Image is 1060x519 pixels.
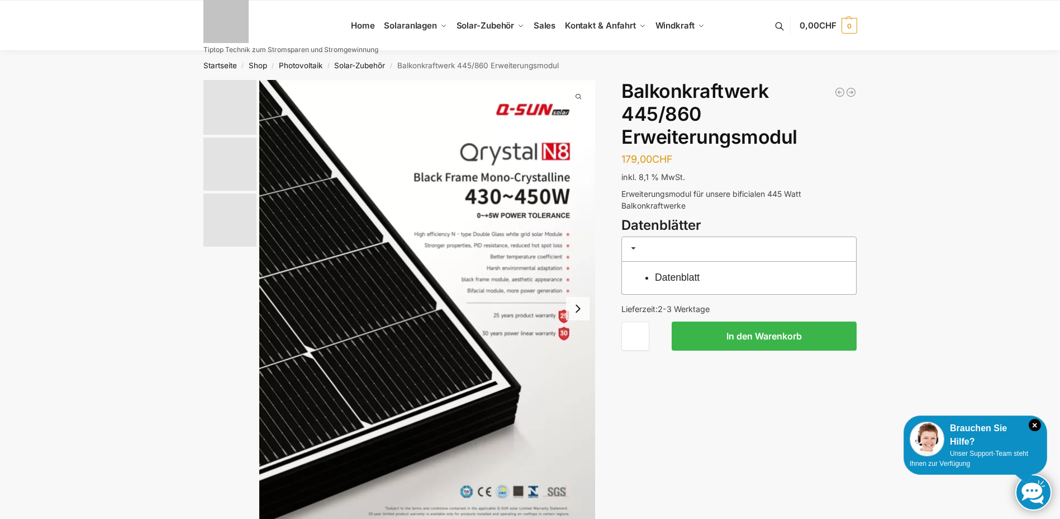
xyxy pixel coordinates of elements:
img: Customer service [910,422,944,456]
a: Startseite [203,61,237,70]
span: / [237,62,249,70]
nav: Breadcrumb [183,51,877,80]
span: Kontakt & Anfahrt [565,20,636,31]
a: Sales [529,1,560,51]
span: Solaranlagen [384,20,437,31]
span: 0 [842,18,857,34]
span: / [385,62,397,70]
span: 2-3 Werktage [658,304,710,314]
a: Shop [249,61,267,70]
p: Erweiterungsmodul für unsere bificialen 445 Watt Balkonkraftwerke [621,188,857,211]
span: CHF [819,20,836,31]
img: qrystal20n820qn-430-450hd-120black20frame (1)-bilder-0 [203,194,256,247]
p: Tiptop Technik zum Stromsparen und Stromgewinnung [203,46,378,53]
a: Solar-Zubehör [334,61,385,70]
span: Windkraft [655,20,695,31]
div: Brauchen Sie Hilfe? [910,422,1041,449]
a: Datenblatt [655,272,700,283]
span: / [322,62,334,70]
h3: Datenblätter [621,216,857,235]
span: CHF [652,153,673,165]
a: Windkraft [650,1,709,51]
span: Solar-Zubehör [457,20,515,31]
button: Next slide [566,297,590,320]
h1: Balkonkraftwerk 445/860 Erweiterungsmodul [621,80,857,148]
img: 13_3 [203,138,256,191]
span: Sales [534,20,556,31]
a: 890/600 Watt bificiales Balkonkraftwerk mit 1 kWh smarten Speicher [845,87,857,98]
span: inkl. 8,1 % MwSt. [621,172,685,182]
span: 0,00 [800,20,836,31]
a: Mega XXL 1780 Watt Steckerkraftwerk Genehmigungsfrei. [834,87,845,98]
a: Photovoltaik [279,61,322,70]
button: In den Warenkorb [672,322,857,351]
span: Unser Support-Team steht Ihnen zur Verfügung [910,450,1028,468]
span: / [267,62,279,70]
span: Lieferzeit: [621,304,710,314]
input: Produktmenge [621,322,649,351]
a: Solar-Zubehör [451,1,529,51]
a: Solaranlagen [379,1,451,51]
i: Schließen [1029,419,1041,431]
img: qrystal20n820qn-430-450hd-120black20frame (1)-bilder-0 [203,80,256,135]
bdi: 179,00 [621,153,673,165]
a: 0,00CHF 0 [800,9,857,43]
a: Kontakt & Anfahrt [560,1,650,51]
